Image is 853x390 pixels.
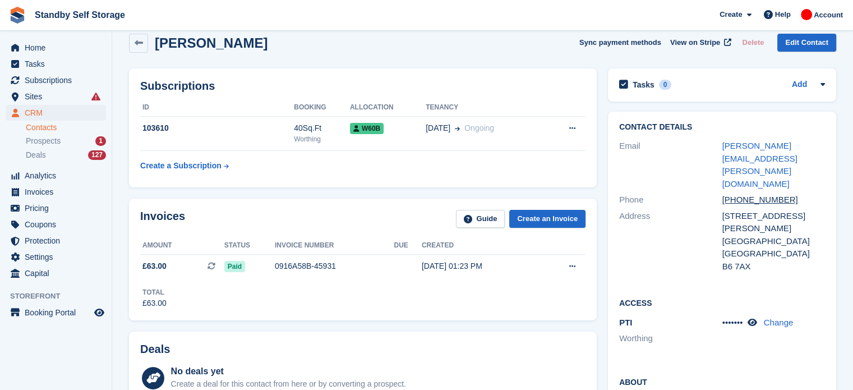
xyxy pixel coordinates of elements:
span: Protection [25,233,92,249]
div: No deals yet [171,365,406,378]
div: Email [619,140,722,190]
h2: Subscriptions [140,80,585,93]
div: [GEOGRAPHIC_DATA] [722,247,826,260]
span: Booking Portal [25,305,92,320]
h2: Tasks [633,80,654,90]
span: Create [720,9,742,20]
th: ID [140,99,294,117]
a: [PHONE_NUMBER] [722,195,808,204]
span: Storefront [10,291,112,302]
a: menu [6,265,106,281]
div: 103610 [140,122,294,134]
a: Create a Subscription [140,155,229,176]
div: Total [142,287,167,297]
a: Contacts [26,122,106,133]
th: Status [224,237,275,255]
th: Amount [140,237,224,255]
span: Sites [25,89,92,104]
a: [PERSON_NAME][EMAIL_ADDRESS][PERSON_NAME][DOMAIN_NAME] [722,141,797,189]
a: Prospects 1 [26,135,106,147]
h2: Deals [140,343,170,356]
span: Settings [25,249,92,265]
div: 40Sq.Ft [294,122,350,134]
img: Aaron Winter [801,9,812,20]
a: menu [6,105,106,121]
a: Deals 127 [26,149,106,161]
span: View on Stripe [670,37,720,48]
a: Standby Self Storage [30,6,130,24]
span: W60B [350,123,384,134]
a: Preview store [93,306,106,319]
span: Coupons [25,217,92,232]
span: £63.00 [142,260,167,272]
button: Sync payment methods [579,34,661,52]
span: Invoices [25,184,92,200]
a: Guide [456,210,505,228]
a: Change [764,318,794,327]
a: menu [6,249,106,265]
th: Booking [294,99,350,117]
div: 0 [659,80,672,90]
div: Phone [619,194,722,207]
span: Subscriptions [25,72,92,88]
a: menu [6,40,106,56]
img: stora-icon-8386f47178a22dfd0bd8f6a31ec36ba5ce8667c1dd55bd0f319d3a0aa187defe.svg [9,7,26,24]
div: [STREET_ADDRESS][PERSON_NAME] [722,210,826,235]
i: Smart entry sync failures have occurred [91,92,100,101]
div: Create a Subscription [140,160,222,172]
span: Pricing [25,200,92,216]
a: menu [6,184,106,200]
div: [DATE] 01:23 PM [422,260,540,272]
h2: About [619,376,825,387]
th: Due [394,237,421,255]
th: Created [422,237,540,255]
span: Home [25,40,92,56]
div: 127 [88,150,106,160]
a: View on Stripe [666,34,734,52]
span: Capital [25,265,92,281]
a: Edit Contact [777,34,836,52]
span: Analytics [25,168,92,183]
span: Paid [224,261,245,272]
span: PTI [619,318,632,327]
a: Add [792,79,807,91]
a: menu [6,200,106,216]
th: Allocation [350,99,426,117]
div: £63.00 [142,297,167,309]
span: CRM [25,105,92,121]
button: Delete [737,34,768,52]
a: menu [6,168,106,183]
span: Help [775,9,791,20]
a: Create an Invoice [509,210,585,228]
span: [DATE] [426,122,450,134]
div: 1 [95,136,106,146]
a: menu [6,72,106,88]
span: Ongoing [464,123,494,132]
li: Worthing [619,332,722,345]
div: Worthing [294,134,350,144]
h2: Contact Details [619,123,825,132]
div: [GEOGRAPHIC_DATA] [722,235,826,248]
span: Account [814,10,843,21]
span: Prospects [26,136,61,146]
th: Invoice number [275,237,394,255]
a: menu [6,89,106,104]
a: menu [6,233,106,249]
h2: [PERSON_NAME] [155,35,268,51]
span: Tasks [25,56,92,72]
div: 0916A58B-45931 [275,260,394,272]
a: menu [6,305,106,320]
h2: Invoices [140,210,185,228]
div: Create a deal for this contact from here or by converting a prospect. [171,378,406,390]
a: menu [6,56,106,72]
span: ••••••• [722,318,743,327]
div: Address [619,210,722,273]
span: Deals [26,150,46,160]
h2: Access [619,297,825,308]
th: Tenancy [426,99,545,117]
div: B6 7AX [722,260,826,273]
a: menu [6,217,106,232]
